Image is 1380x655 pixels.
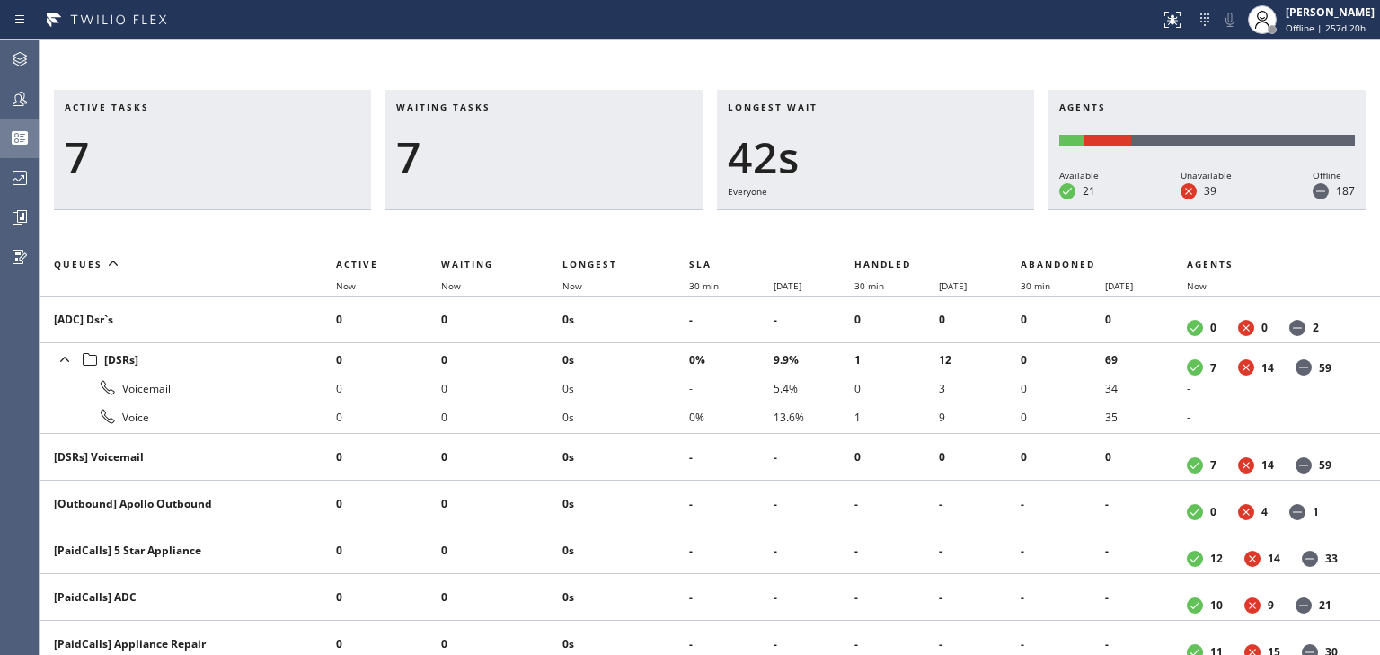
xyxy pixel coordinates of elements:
li: 0 [336,345,441,374]
dt: Available [1059,183,1075,199]
span: [DATE] [774,279,801,292]
span: Now [441,279,461,292]
div: Available: 21 [1059,135,1084,146]
li: 0 [854,443,939,472]
li: 0 [336,490,441,518]
span: Waiting tasks [396,101,491,113]
dd: 21 [1083,183,1095,199]
dd: 0 [1261,320,1268,335]
li: 0 [441,403,562,431]
li: 34 [1105,374,1187,403]
li: 0 [1021,374,1105,403]
li: - [1105,490,1187,518]
li: - [1021,536,1105,565]
dd: 21 [1319,597,1331,613]
li: 0 [1021,443,1105,472]
span: 30 min [854,279,884,292]
dd: 12 [1210,551,1223,566]
dt: Unavailable [1238,320,1254,336]
li: 0 [1021,305,1105,334]
li: 13.6% [774,403,855,431]
li: - [774,536,855,565]
li: 0s [562,443,688,472]
div: [DSRs] Voicemail [54,449,322,465]
dd: 14 [1261,360,1274,376]
li: 0 [1105,443,1187,472]
li: 0 [441,305,562,334]
li: - [854,490,939,518]
li: 0 [854,305,939,334]
div: Unavailable [1181,167,1232,183]
span: Active [336,258,378,270]
div: [DSRs] [54,347,322,372]
span: [DATE] [1105,279,1133,292]
span: [DATE] [939,279,967,292]
li: - [854,583,939,612]
div: Offline [1313,167,1355,183]
span: Now [562,279,582,292]
li: 12 [939,345,1021,374]
li: 9 [939,403,1021,431]
li: 0 [1105,305,1187,334]
dt: Offline [1302,551,1318,567]
dt: Offline [1289,320,1305,336]
span: Longest [562,258,617,270]
dt: Unavailable [1244,551,1261,567]
dt: Offline [1313,183,1329,199]
li: - [689,374,774,403]
span: 30 min [1021,279,1050,292]
dd: 39 [1204,183,1216,199]
span: Now [336,279,356,292]
li: 0 [1021,403,1105,431]
span: Queues [54,258,102,270]
li: 0 [854,374,939,403]
li: 0 [441,443,562,472]
li: 1 [854,403,939,431]
li: 69 [1105,345,1187,374]
div: Voice [54,406,322,428]
li: 0 [336,583,441,612]
dt: Unavailable [1181,183,1197,199]
li: - [689,490,774,518]
dt: Unavailable [1238,504,1254,520]
li: 0 [441,345,562,374]
div: [PaidCalls] Appliance Repair [54,636,322,651]
dt: Available [1187,597,1203,614]
li: 0 [1021,345,1105,374]
dd: 59 [1319,457,1331,473]
dt: Offline [1296,457,1312,474]
li: - [774,443,855,472]
dd: 9 [1268,597,1274,613]
dd: 0 [1210,320,1216,335]
dd: 0 [1210,504,1216,519]
div: 7 [396,131,692,183]
dt: Available [1187,457,1203,474]
div: Voicemail [54,377,322,399]
li: 0 [441,374,562,403]
div: Offline: 187 [1131,135,1355,146]
li: - [939,490,1021,518]
span: 30 min [689,279,719,292]
li: 9.9% [774,345,855,374]
span: Handled [854,258,911,270]
li: - [939,583,1021,612]
dt: Offline [1296,359,1312,376]
li: - [689,443,774,472]
dt: Available [1187,320,1203,336]
li: - [774,490,855,518]
li: - [1187,403,1358,431]
dt: Offline [1289,504,1305,520]
span: Now [1187,279,1207,292]
li: 0s [562,345,688,374]
span: Active tasks [65,101,149,113]
dd: 14 [1261,457,1274,473]
dt: Unavailable [1238,457,1254,474]
li: 0 [441,583,562,612]
dd: 59 [1319,360,1331,376]
li: 0s [562,490,688,518]
li: - [1105,583,1187,612]
dt: Available [1187,551,1203,567]
dt: Available [1187,359,1203,376]
li: - [689,583,774,612]
li: - [774,583,855,612]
